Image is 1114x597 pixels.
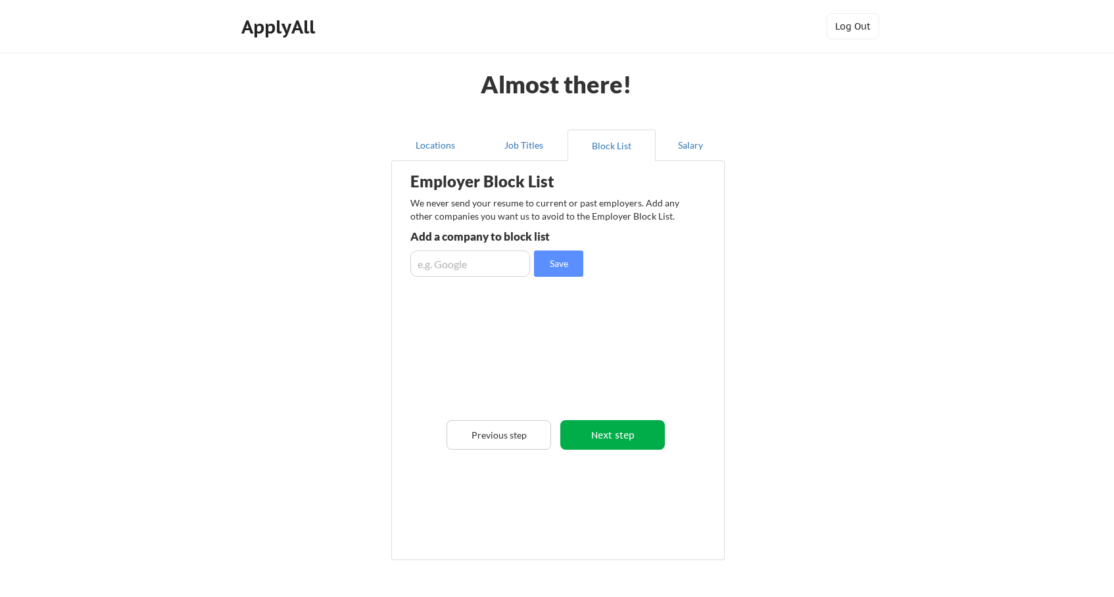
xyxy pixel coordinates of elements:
[410,251,530,277] input: e.g. Google
[410,174,617,189] div: Employer Block List
[534,251,583,277] button: Save
[410,231,603,242] div: Add a company to block list
[656,130,725,161] button: Salary
[410,197,687,222] div: We never send your resume to current or past employers. Add any other companies you want us to av...
[568,130,656,161] button: Block List
[465,72,648,96] div: Almost there!
[447,420,551,450] button: Previous step
[391,130,479,161] button: Locations
[827,13,879,39] button: Log Out
[241,16,319,38] div: ApplyAll
[560,420,665,450] button: Next step
[479,130,568,161] button: Job Titles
